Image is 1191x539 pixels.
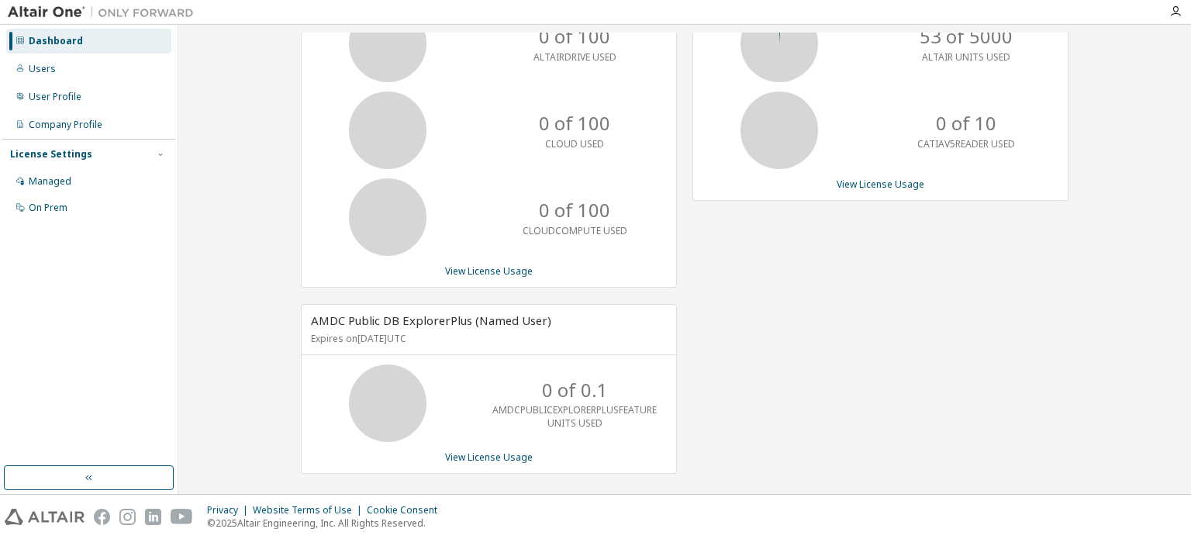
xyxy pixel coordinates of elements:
div: Company Profile [29,119,102,131]
p: © 2025 Altair Engineering, Inc. All Rights Reserved. [207,517,447,530]
img: facebook.svg [94,509,110,525]
div: Users [29,63,56,75]
div: Managed [29,175,71,188]
p: 53 of 5000 [920,23,1013,50]
div: Website Terms of Use [253,504,367,517]
div: Dashboard [29,35,83,47]
p: Expires on [DATE] UTC [311,332,663,345]
img: youtube.svg [171,509,193,525]
p: AMDCPUBLICEXPLORERPLUSFEATURE UNITS USED [492,403,657,430]
p: 0 of 100 [539,110,610,136]
div: Cookie Consent [367,504,447,517]
p: 0 of 10 [936,110,996,136]
a: View License Usage [445,264,533,278]
div: User Profile [29,91,81,103]
div: License Settings [10,148,92,161]
img: linkedin.svg [145,509,161,525]
a: View License Usage [837,178,924,191]
img: instagram.svg [119,509,136,525]
p: ALTAIRDRIVE USED [533,50,616,64]
img: altair_logo.svg [5,509,85,525]
div: On Prem [29,202,67,214]
p: ALTAIR UNITS USED [922,50,1010,64]
p: CLOUDCOMPUTE USED [523,224,627,237]
p: CLOUD USED [545,137,604,150]
span: AMDC Public DB ExplorerPlus (Named User) [311,313,551,328]
p: 0 of 0.1 [542,377,608,403]
p: CATIAV5READER USED [917,137,1015,150]
div: Privacy [207,504,253,517]
a: View License Usage [445,451,533,464]
p: 0 of 100 [539,23,610,50]
img: Altair One [8,5,202,20]
p: 0 of 100 [539,197,610,223]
